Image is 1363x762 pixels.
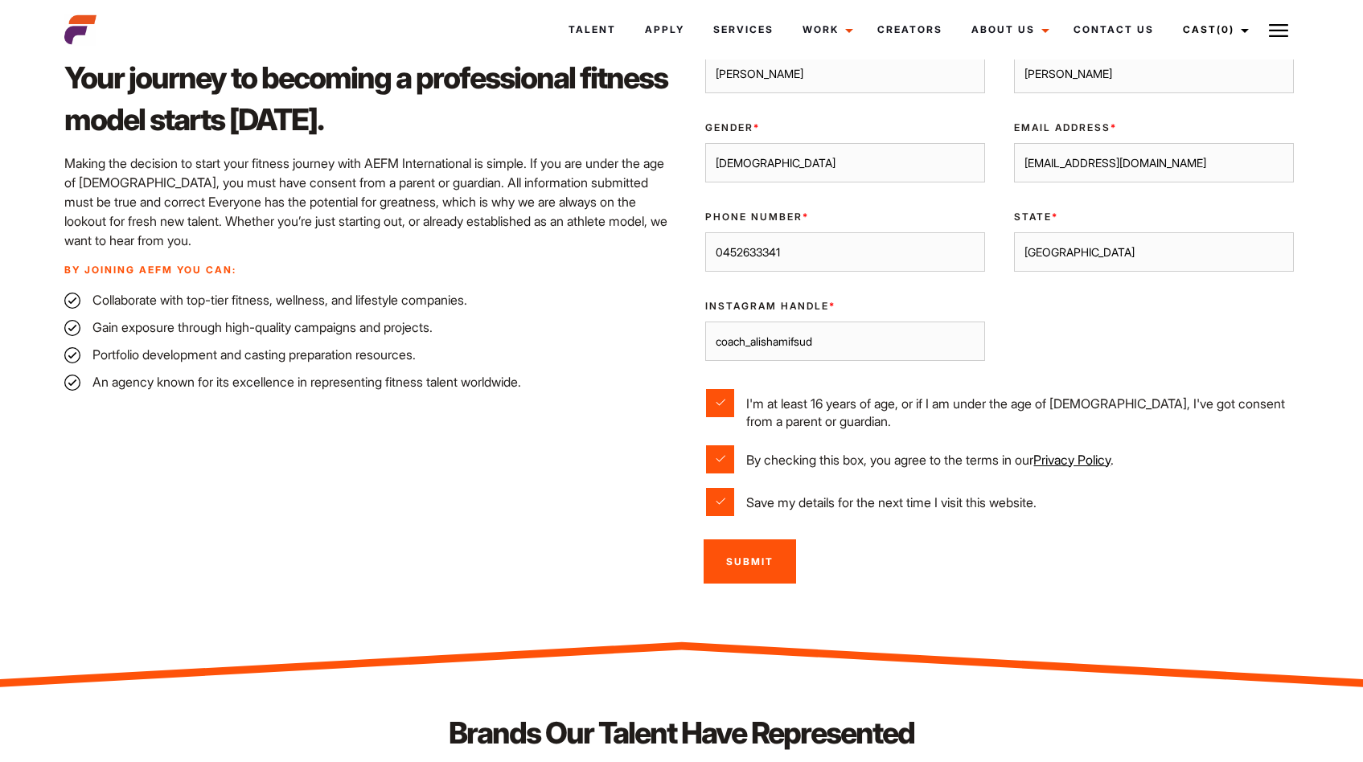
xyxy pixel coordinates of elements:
[706,389,734,417] input: I'm at least 16 years of age, or if I am under the age of [DEMOGRAPHIC_DATA], I've got consent fr...
[1059,8,1168,51] a: Contact Us
[64,154,672,250] p: Making the decision to start your fitness journey with AEFM International is simple. If you are u...
[706,488,734,516] input: Save my details for the next time I visit this website.
[704,539,796,584] input: Submit
[705,121,985,135] label: Gender
[706,488,1293,516] label: Save my details for the next time I visit this website.
[863,8,957,51] a: Creators
[706,389,1293,430] label: I'm at least 16 years of age, or if I am under the age of [DEMOGRAPHIC_DATA], I've got consent fr...
[788,8,863,51] a: Work
[221,712,1143,754] h2: Brands Our Talent Have Represented
[64,317,672,337] li: Gain exposure through high-quality campaigns and projects.
[64,345,672,364] li: Portfolio development and casting preparation resources.
[64,372,672,391] li: An agency known for its excellence in representing fitness talent worldwide.
[1033,452,1111,468] a: Privacy Policy
[64,57,672,141] h2: Your journey to becoming a professional fitness model starts [DATE].
[64,290,672,309] li: Collaborate with top-tier fitness, wellness, and lifestyle companies.
[64,14,96,46] img: cropped-aefm-brand-fav-22-square.png
[705,210,985,224] label: Phone Number
[706,445,1293,473] label: By checking this box, you agree to the terms in our .
[554,8,630,51] a: Talent
[699,8,788,51] a: Services
[706,445,734,473] input: By checking this box, you agree to the terms in ourPrivacy Policy.
[1217,23,1234,35] span: (0)
[630,8,699,51] a: Apply
[1168,8,1258,51] a: Cast(0)
[1014,121,1294,135] label: Email Address
[1014,210,1294,224] label: State
[64,263,672,277] p: By joining AEFM you can:
[705,299,985,313] label: Instagram Handle
[957,8,1059,51] a: About Us
[1269,21,1288,40] img: Burger icon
